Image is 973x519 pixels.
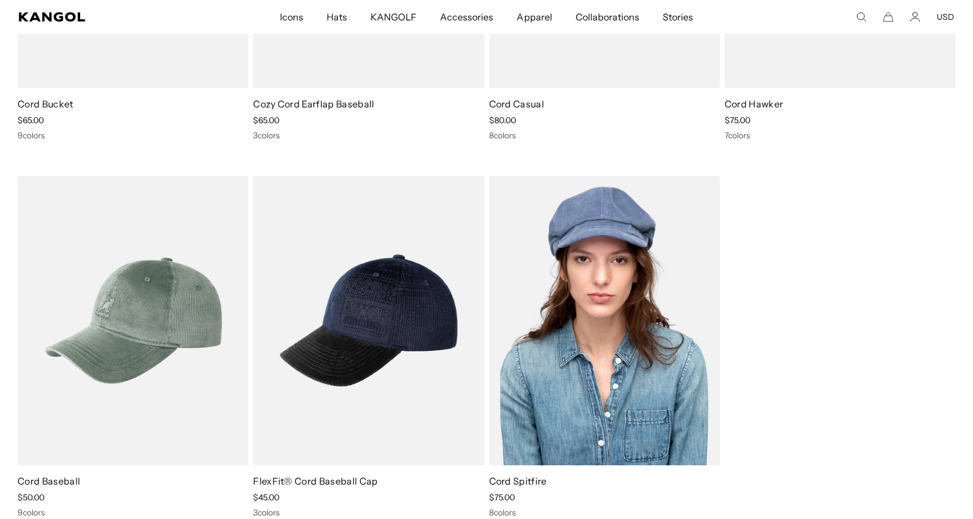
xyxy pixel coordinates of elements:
[489,115,516,126] span: $80.00
[18,130,248,141] div: 9 colors
[489,492,515,503] span: $75.00
[253,115,279,126] span: $65.00
[856,12,867,22] summary: Search here
[489,176,720,465] img: Cord Spitfire
[19,12,185,22] a: Kangol
[725,115,750,126] span: $75.00
[18,115,44,126] span: $65.00
[253,475,378,487] a: FlexFit® Cord Baseball Cap
[18,492,44,503] span: $50.00
[18,475,80,487] a: Cord Baseball
[253,130,484,141] div: 3 colors
[489,130,720,141] div: 8 colors
[910,12,920,22] a: Account
[253,98,374,110] a: Cozy Cord Earflap Baseball
[489,98,545,110] a: Cord Casual
[489,475,547,487] a: Cord Spitfire
[883,12,894,22] button: Cart
[253,176,484,465] img: FlexFit® Cord Baseball Cap
[725,130,955,141] div: 7 colors
[18,176,248,465] img: Cord Baseball
[725,98,784,110] a: Cord Hawker
[253,492,279,503] span: $45.00
[18,98,74,110] a: Cord Bucket
[937,12,954,22] button: USD
[489,507,720,518] div: 8 colors
[18,507,248,518] div: 9 colors
[253,507,484,518] div: 3 colors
